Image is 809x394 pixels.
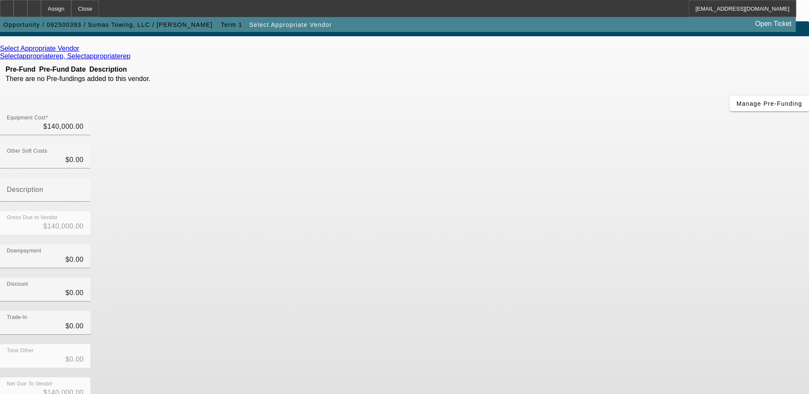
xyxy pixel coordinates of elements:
[7,248,41,254] mat-label: Downpayment
[752,17,795,31] a: Open Ticket
[730,96,809,111] button: Manage Pre-Funding
[247,17,334,32] button: Select Appropriate Vendor
[218,17,245,32] button: Term 1
[5,75,212,83] td: There are no Pre-fundings added to this vendor.
[221,21,242,28] span: Term 1
[7,186,43,193] mat-label: Description
[3,21,213,28] span: Opportunity / 092500393 / Sumas Towing, LLC / [PERSON_NAME]
[7,148,47,154] mat-label: Other Soft Costs
[737,100,802,107] span: Manage Pre-Funding
[7,348,34,353] mat-label: Total Other
[249,21,332,28] span: Select Appropriate Vendor
[37,65,88,74] th: Pre-Fund Date
[89,65,212,74] th: Description
[7,115,46,121] mat-label: Equipment Cost
[7,281,28,287] mat-label: Discount
[7,315,27,320] mat-label: Trade-In
[5,65,36,74] th: Pre-Fund
[7,381,53,387] mat-label: Net Due To Vendor
[7,215,58,220] mat-label: Gross Due to Vendor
